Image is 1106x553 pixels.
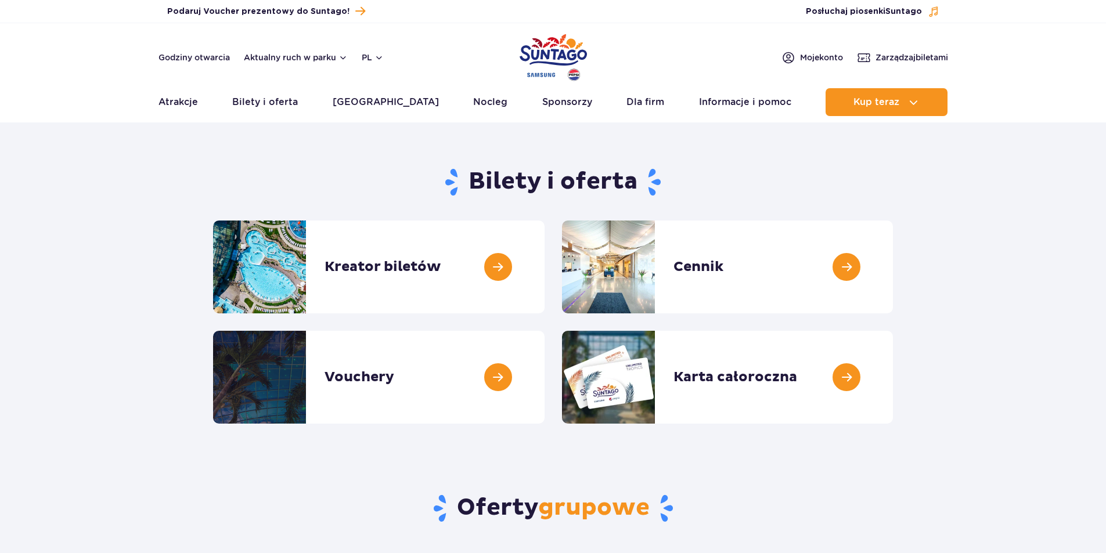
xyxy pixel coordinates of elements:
span: Posłuchaj piosenki [806,6,922,17]
a: Sponsorzy [542,88,592,116]
span: Zarządzaj biletami [876,52,948,63]
h2: Oferty [213,493,893,523]
span: Podaruj Voucher prezentowy do Suntago! [167,6,350,17]
a: Godziny otwarcia [158,52,230,63]
button: pl [362,52,384,63]
span: Suntago [885,8,922,16]
span: Kup teraz [853,97,899,107]
button: Kup teraz [826,88,948,116]
a: Dla firm [626,88,664,116]
a: Mojekonto [781,50,843,64]
span: grupowe [538,493,650,522]
a: [GEOGRAPHIC_DATA] [333,88,439,116]
span: Moje konto [800,52,843,63]
a: Bilety i oferta [232,88,298,116]
a: Atrakcje [158,88,198,116]
a: Informacje i pomoc [699,88,791,116]
a: Podaruj Voucher prezentowy do Suntago! [167,3,365,19]
button: Posłuchaj piosenkiSuntago [806,6,939,17]
a: Nocleg [473,88,507,116]
button: Aktualny ruch w parku [244,53,348,62]
h1: Bilety i oferta [213,167,893,197]
a: Park of Poland [520,29,587,82]
a: Zarządzajbiletami [857,50,948,64]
